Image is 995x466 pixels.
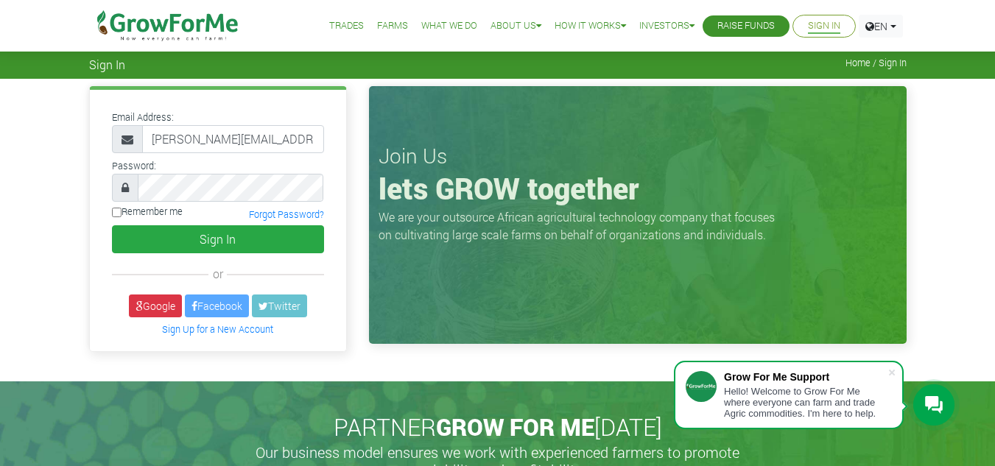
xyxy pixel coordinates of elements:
[112,265,324,283] div: or
[249,208,324,220] a: Forgot Password?
[639,18,695,34] a: Investors
[162,323,273,335] a: Sign Up for a New Account
[808,18,840,34] a: Sign In
[89,57,125,71] span: Sign In
[112,208,122,217] input: Remember me
[555,18,626,34] a: How it Works
[724,371,887,383] div: Grow For Me Support
[112,225,324,253] button: Sign In
[377,18,408,34] a: Farms
[379,144,897,169] h3: Join Us
[112,159,156,173] label: Password:
[845,57,907,68] span: Home / Sign In
[491,18,541,34] a: About Us
[379,171,897,206] h1: lets GROW together
[129,294,182,317] a: Google
[112,205,183,219] label: Remember me
[421,18,477,34] a: What We Do
[379,208,784,244] p: We are your outsource African agricultural technology company that focuses on cultivating large s...
[142,125,324,153] input: Email Address
[329,18,364,34] a: Trades
[95,413,901,441] h2: PARTNER [DATE]
[724,386,887,419] div: Hello! Welcome to Grow For Me where everyone can farm and trade Agric commodities. I'm here to help.
[112,110,174,124] label: Email Address:
[436,411,594,442] span: GROW FOR ME
[859,15,903,38] a: EN
[717,18,775,34] a: Raise Funds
